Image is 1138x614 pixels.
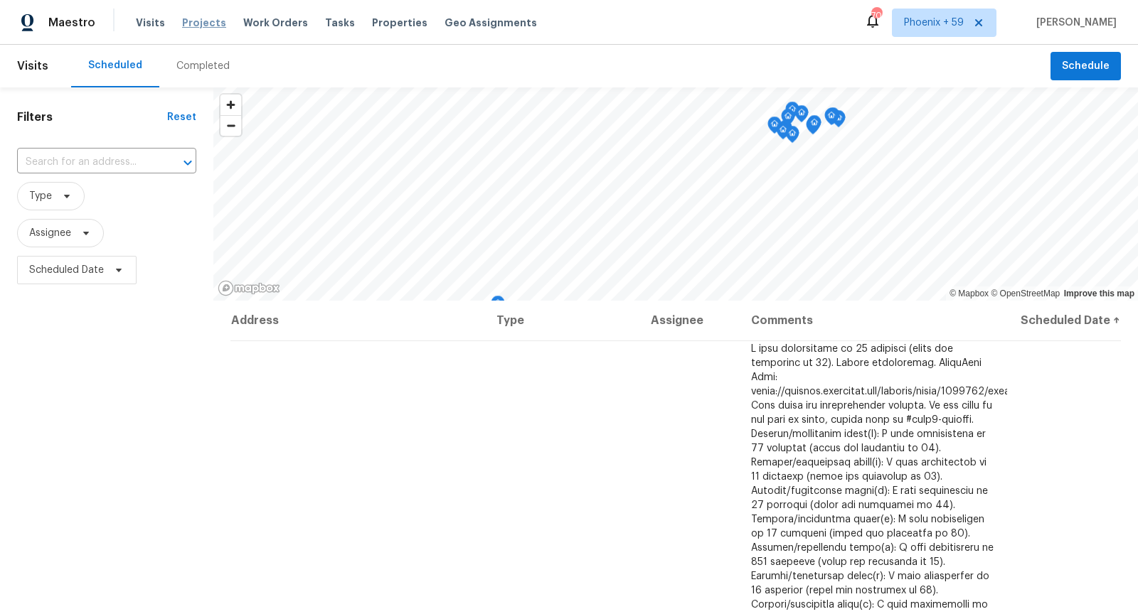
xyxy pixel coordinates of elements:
span: Maestro [48,16,95,30]
span: [PERSON_NAME] [1031,16,1117,30]
span: Visits [136,16,165,30]
th: Type [485,301,639,340]
div: Map marker [491,296,505,318]
input: Search for an address... [17,151,156,173]
span: Geo Assignments [445,16,537,30]
div: Map marker [785,126,799,148]
div: Map marker [826,107,840,129]
div: 705 [871,9,881,23]
a: Mapbox [950,289,989,298]
button: Open [178,153,198,173]
div: Map marker [767,117,782,139]
span: Phoenix + 59 [904,16,964,30]
span: Type [29,189,52,203]
div: Map marker [824,108,839,130]
h1: Filters [17,110,167,124]
div: Scheduled [88,58,142,72]
span: Work Orders [243,16,308,30]
span: Projects [182,16,226,30]
a: Improve this map [1064,289,1134,298]
th: Address [230,301,485,340]
span: Schedule [1062,58,1110,75]
a: OpenStreetMap [991,289,1060,298]
div: Reset [167,110,196,124]
button: Schedule [1051,52,1121,81]
button: Zoom in [220,95,241,115]
th: Comments [740,301,1007,340]
div: Map marker [776,122,790,144]
a: Mapbox homepage [218,280,280,296]
span: Assignee [29,226,71,240]
th: Scheduled Date ↑ [1006,301,1121,340]
div: Map marker [794,105,809,127]
span: Tasks [325,18,355,28]
span: Properties [372,16,427,30]
div: Map marker [807,115,821,137]
div: Map marker [785,102,799,124]
div: Completed [176,59,230,73]
span: Scheduled Date [29,263,104,277]
span: Zoom out [220,116,241,136]
span: Visits [17,50,48,82]
th: Assignee [639,301,739,340]
div: Map marker [781,109,795,131]
button: Zoom out [220,115,241,136]
div: Map marker [806,117,820,139]
canvas: Map [213,87,1138,301]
